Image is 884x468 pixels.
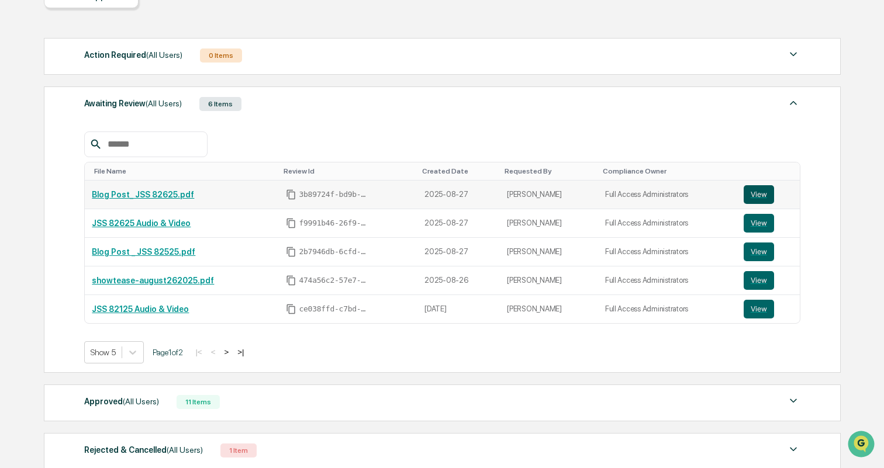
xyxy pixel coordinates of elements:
[744,271,793,290] a: View
[417,238,500,266] td: 2025-08-27
[146,50,182,60] span: (All Users)
[744,271,774,290] button: View
[234,347,247,357] button: >|
[744,242,774,261] button: View
[94,167,274,175] div: Toggle SortBy
[505,167,593,175] div: Toggle SortBy
[286,189,296,200] span: Copy Id
[299,247,369,256] span: 2b7946db-6cfd-4506-bc1a-6e1822eb2a58
[177,395,220,409] div: 11 Items
[40,101,148,110] div: We're available if you need us!
[84,96,182,111] div: Awaiting Review
[123,397,159,406] span: (All Users)
[422,167,495,175] div: Toggle SortBy
[92,304,189,314] a: JSS 82125 Audio & Video
[500,238,598,266] td: [PERSON_NAME]
[92,190,194,199] a: Blog Post_ JSS 82625.pdf
[417,295,500,323] td: [DATE]
[744,185,774,204] button: View
[598,209,737,238] td: Full Access Administrators
[286,218,296,228] span: Copy Id
[82,197,141,207] a: Powered byPylon
[7,165,78,186] a: 🔎Data Lookup
[746,167,795,175] div: Toggle SortBy
[786,394,800,408] img: caret
[299,304,369,314] span: ce038ffd-c7bd-4ca9-a8d3-fb2b572af15c
[40,89,192,101] div: Start new chat
[299,276,369,285] span: 474a56c2-57e7-4907-b0ae-56ba997a52ed
[598,181,737,209] td: Full Access Administrators
[417,209,500,238] td: 2025-08-27
[786,442,800,456] img: caret
[744,300,774,318] button: View
[12,89,33,110] img: 1746055101610-c473b297-6a78-478c-a979-82029cc54cd1
[286,247,296,257] span: Copy Id
[299,190,369,199] span: 3b89724f-bd9b-4c10-9c95-11eebf94cb5f
[417,181,500,209] td: 2025-08-27
[23,169,74,181] span: Data Lookup
[208,347,219,357] button: <
[417,266,500,295] td: 2025-08-26
[299,219,369,228] span: f9991b46-26f9-4408-9123-c4871407fa95
[598,266,737,295] td: Full Access Administrators
[500,209,598,238] td: [PERSON_NAME]
[167,445,203,455] span: (All Users)
[7,143,80,164] a: 🖐️Preclearance
[23,147,75,159] span: Preclearance
[786,96,800,110] img: caret
[598,238,737,266] td: Full Access Administrators
[744,185,793,204] a: View
[500,181,598,209] td: [PERSON_NAME]
[284,167,413,175] div: Toggle SortBy
[84,442,203,457] div: Rejected & Cancelled
[286,304,296,314] span: Copy Id
[12,25,213,43] p: How can we help?
[598,295,737,323] td: Full Access Administrators
[96,147,145,159] span: Attestations
[220,347,232,357] button: >
[153,348,183,357] span: Page 1 of 2
[12,171,21,180] div: 🔎
[84,394,159,409] div: Approved
[199,97,241,111] div: 6 Items
[85,148,94,158] div: 🗄️
[500,266,598,295] td: [PERSON_NAME]
[116,198,141,207] span: Pylon
[220,443,257,457] div: 1 Item
[286,275,296,286] span: Copy Id
[744,300,793,318] a: View
[12,148,21,158] div: 🖐️
[744,214,774,233] button: View
[744,214,793,233] a: View
[500,295,598,323] td: [PERSON_NAME]
[200,48,242,63] div: 0 Items
[30,53,193,65] input: Clear
[192,347,205,357] button: |<
[80,143,150,164] a: 🗄️Attestations
[92,247,195,256] a: Blog Post _ JSS 82525.pdf
[146,99,182,108] span: (All Users)
[744,242,793,261] a: View
[847,429,878,461] iframe: Open customer support
[92,219,191,228] a: JSS 82625 Audio & Video
[84,47,182,63] div: Action Required
[786,47,800,61] img: caret
[92,276,214,285] a: showtease-august262025.pdf
[603,167,732,175] div: Toggle SortBy
[199,93,213,107] button: Start new chat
